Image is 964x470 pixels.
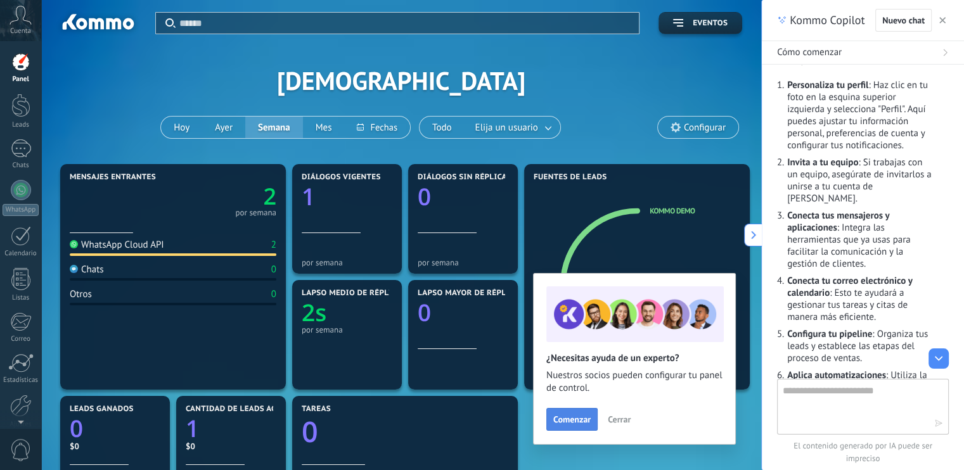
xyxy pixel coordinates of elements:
[787,275,934,323] p: : Esto te ayudará a gestionar tus tareas y citas de manera más eficiente.
[659,12,742,34] button: Eventos
[271,239,276,251] div: 2
[302,296,326,328] text: 2s
[302,173,381,182] span: Diálogos vigentes
[3,75,39,84] div: Panel
[302,180,315,212] text: 1
[787,156,934,205] p: : Si trabajas con un equipo, asegúrate de invitarlos a unirse a tu cuenta de [PERSON_NAME].
[202,117,245,138] button: Ayer
[787,328,934,364] p: : Organiza tus leads y establece las etapas del proceso de ventas.
[546,369,723,395] span: Nuestros socios pueden configurar tu panel de control.
[790,13,864,28] span: Kommo Copilot
[882,16,925,25] span: Nuevo chat
[70,173,156,182] span: Mensajes entrantes
[787,79,868,91] strong: Personaliza tu perfil
[302,258,392,267] div: por semana
[3,121,39,129] div: Leads
[70,288,92,300] div: Otros
[3,162,39,170] div: Chats
[693,19,728,28] span: Eventos
[3,376,39,384] div: Estadísticas
[608,415,631,424] span: Cerrar
[602,410,636,429] button: Cerrar
[70,412,160,444] a: 0
[3,204,39,216] div: WhatsApp
[546,352,723,364] h2: ¿Necesitas ayuda de un experto?
[235,210,276,216] div: por semana
[70,441,160,452] div: $0
[418,258,508,267] div: por semana
[302,412,508,451] a: 0
[70,405,134,414] span: Leads ganados
[186,412,199,444] text: 1
[787,79,934,151] p: : Haz clic en tu foto en la esquina superior izquierda y selecciona "Perfil". Aquí puedes ajustar...
[344,117,409,138] button: Fechas
[420,117,465,138] button: Todo
[186,412,276,444] a: 1
[418,289,518,298] span: Lapso mayor de réplica
[465,117,560,138] button: Elija un usuario
[302,405,331,414] span: Tareas
[3,250,39,258] div: Calendario
[3,294,39,302] div: Listas
[777,46,842,59] span: Cómo comenzar
[3,335,39,343] div: Correo
[787,210,889,234] strong: Conecta tus mensajeros y aplicaciones
[70,265,78,273] img: Chats
[70,412,83,444] text: 0
[302,289,402,298] span: Lapso medio de réplica
[787,275,912,299] strong: Conecta tu correo electrónico y calendario
[418,296,431,328] text: 0
[302,325,392,334] div: por semana
[650,206,695,216] a: Kommo Demo
[70,239,164,251] div: WhatsApp Cloud API
[303,117,345,138] button: Mes
[245,117,303,138] button: Semana
[70,264,104,276] div: Chats
[684,122,726,133] span: Configurar
[777,440,949,465] span: El contenido generado por IA puede ser impreciso
[271,264,276,276] div: 0
[534,173,607,182] span: Fuentes de leads
[762,41,964,65] button: Cómo comenzar
[173,181,276,212] a: 2
[10,27,31,35] span: Cuenta
[875,9,932,32] button: Nuevo chat
[418,173,507,182] span: Diálogos sin réplica
[186,441,276,452] div: $0
[553,415,591,424] span: Comenzar
[271,288,276,300] div: 0
[161,117,202,138] button: Hoy
[418,180,431,212] text: 0
[473,119,541,136] span: Elija un usuario
[787,328,872,340] strong: Configura tu pipeline
[787,210,934,270] p: : Integra las herramientas que ya usas para facilitar la comunicación y la gestión de clientes.
[70,240,78,248] img: WhatsApp Cloud API
[546,408,598,431] button: Comenzar
[302,412,318,451] text: 0
[186,405,299,414] span: Cantidad de leads activos
[787,369,886,381] strong: Aplica automatizaciones
[787,369,934,417] p: : Utiliza la función de automatización para ahorrar tiempo en tareas repetitivas.
[263,181,276,212] text: 2
[787,156,858,168] strong: Invita a tu equipo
